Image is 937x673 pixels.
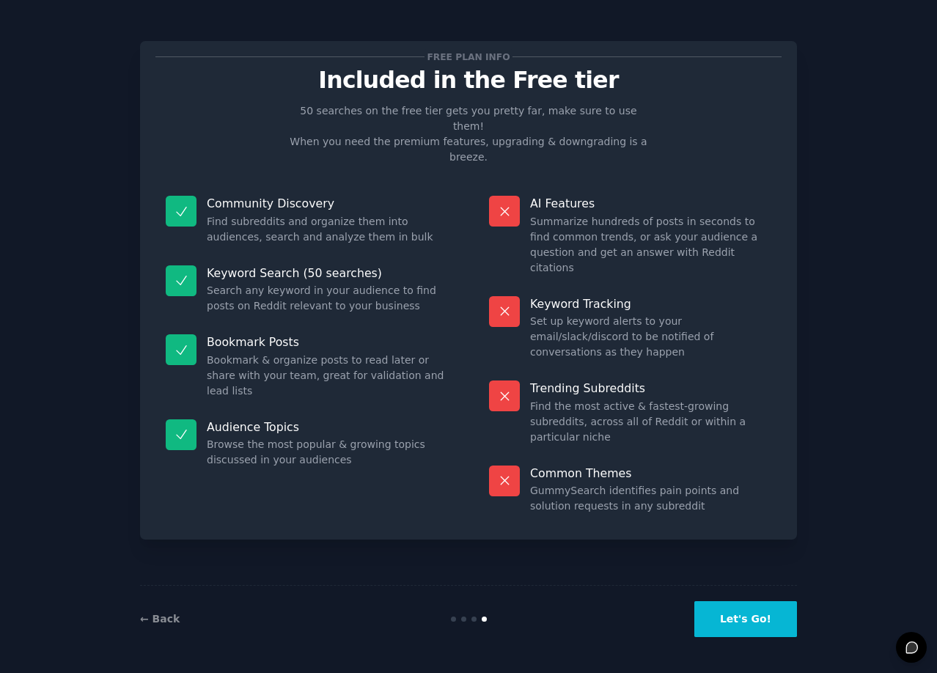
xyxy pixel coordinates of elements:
dd: GummySearch identifies pain points and solution requests in any subreddit [530,483,771,514]
p: Common Themes [530,466,771,481]
dd: Browse the most popular & growing topics discussed in your audiences [207,437,448,468]
p: Audience Topics [207,419,448,435]
p: Keyword Search (50 searches) [207,265,448,281]
p: Keyword Tracking [530,296,771,312]
dd: Find the most active & fastest-growing subreddits, across all of Reddit or within a particular niche [530,399,771,445]
p: Included in the Free tier [155,67,782,93]
p: AI Features [530,196,771,211]
button: Let's Go! [694,601,797,637]
p: Trending Subreddits [530,380,771,396]
p: 50 searches on the free tier gets you pretty far, make sure to use them! When you need the premiu... [284,103,653,165]
p: Community Discovery [207,196,448,211]
p: Bookmark Posts [207,334,448,350]
dd: Summarize hundreds of posts in seconds to find common trends, or ask your audience a question and... [530,214,771,276]
dd: Set up keyword alerts to your email/slack/discord to be notified of conversations as they happen [530,314,771,360]
dd: Search any keyword in your audience to find posts on Reddit relevant to your business [207,283,448,314]
a: ← Back [140,613,180,625]
dd: Find subreddits and organize them into audiences, search and analyze them in bulk [207,214,448,245]
dd: Bookmark & organize posts to read later or share with your team, great for validation and lead lists [207,353,448,399]
span: Free plan info [425,49,512,65]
